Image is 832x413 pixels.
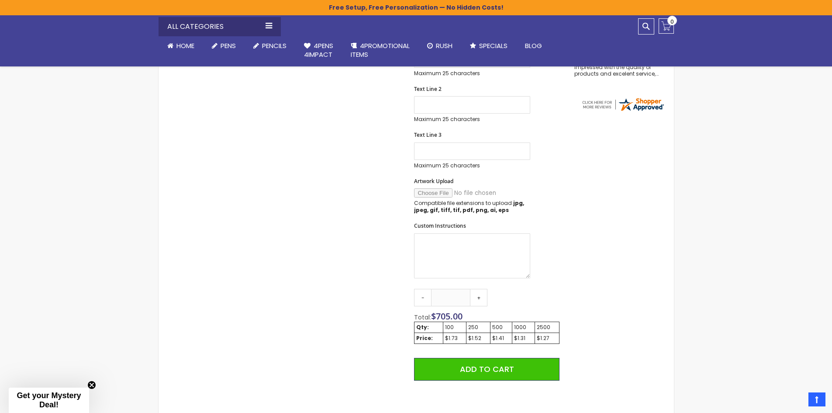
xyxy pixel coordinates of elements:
p: Maximum 25 characters [414,162,530,169]
a: Pens [203,36,245,56]
div: $1.31 [514,335,533,342]
div: $1.41 [492,335,510,342]
a: + [470,289,487,306]
span: Text Line 2 [414,85,442,93]
a: Specials [461,36,516,56]
div: $1.52 [468,335,488,342]
span: 4Pens 4impact [304,41,333,59]
div: 100 [445,324,464,331]
span: Specials [479,41,507,50]
div: 250 [468,324,488,331]
a: 4pens.com certificate URL [581,107,665,114]
a: Home [159,36,203,56]
span: $ [431,310,463,322]
p: Maximum 25 characters [414,116,530,123]
span: Blog [525,41,542,50]
strong: Qty: [416,323,429,331]
p: Maximum 25 characters [414,70,530,77]
div: $1.73 [445,335,464,342]
span: Custom Instructions [414,222,466,229]
span: Text Line 3 [414,131,442,139]
p: Compatible file extensions to upload: [414,200,530,214]
div: 500 [492,324,510,331]
strong: Price: [416,334,433,342]
a: Pencils [245,36,295,56]
strong: jpg, jpeg, gif, tiff, tif, pdf, png, ai, eps [414,199,524,214]
button: Add to Cart [414,358,559,381]
a: - [414,289,432,306]
span: 705.00 [436,310,463,322]
span: Pens [221,41,236,50]
span: 4PROMOTIONAL ITEMS [351,41,410,59]
span: Get your Mystery Deal! [17,391,81,409]
img: 4pens.com widget logo [581,97,665,112]
a: 0 [659,18,674,34]
span: Total: [414,313,431,322]
span: Add to Cart [460,364,514,375]
button: Close teaser [87,381,96,389]
a: Blog [516,36,551,56]
div: 1000 [514,324,533,331]
div: returning customer, always impressed with the quality of products and excelent service, will retu... [574,58,659,77]
span: Artwork Upload [414,177,453,185]
div: All Categories [159,17,281,36]
a: Rush [418,36,461,56]
span: Pencils [262,41,287,50]
div: Get your Mystery Deal!Close teaser [9,388,89,413]
a: 4PROMOTIONALITEMS [342,36,418,65]
span: Rush [436,41,452,50]
span: Home [176,41,194,50]
div: 2500 [537,324,557,331]
a: 4Pens4impact [295,36,342,65]
span: 0 [670,17,674,26]
div: $1.27 [537,335,557,342]
a: Top [808,392,825,406]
